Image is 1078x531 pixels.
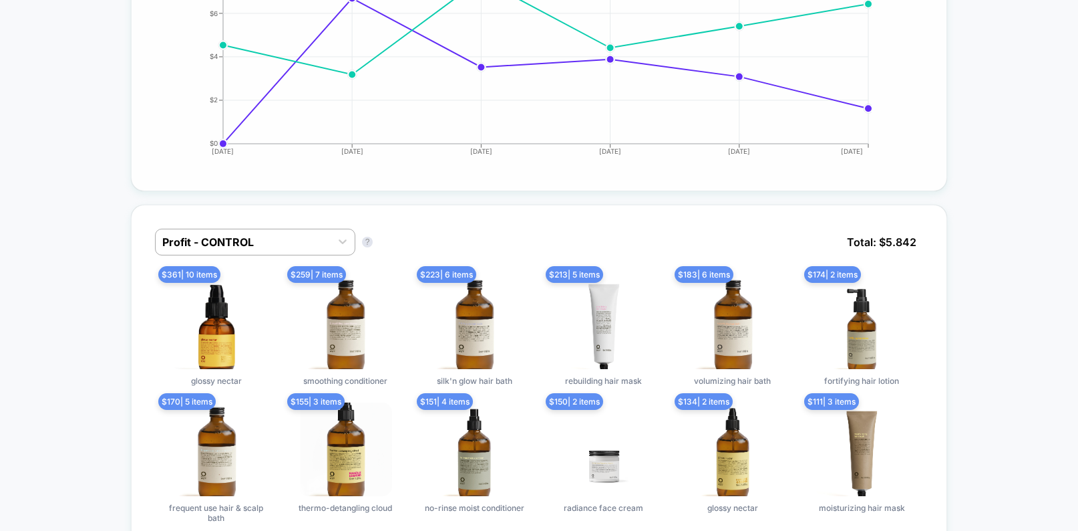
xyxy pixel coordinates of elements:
span: $ 223 | 6 items [417,266,476,283]
img: silk'n glow hair bath [427,276,521,369]
span: $ 150 | 2 items [546,393,603,410]
span: moisturizing hair mask [819,503,905,513]
span: frequent use hair & scalp bath [166,503,266,523]
img: frequent use hair & scalp bath [170,403,263,496]
tspan: $0 [210,139,218,147]
span: volumizing hair bath [694,376,771,386]
tspan: [DATE] [842,147,864,155]
tspan: [DATE] [212,147,234,155]
span: $ 134 | 2 items [675,393,733,410]
tspan: $2 [210,96,218,104]
span: glossy nectar [707,503,758,513]
span: $ 170 | 5 items [158,393,216,410]
span: Total: $ 5.842 [840,229,923,255]
img: thermo-detangling cloud [299,403,392,496]
span: no-rinse moist conditioner [425,503,524,513]
tspan: $6 [210,9,218,17]
span: $ 259 | 7 items [287,266,346,283]
span: glossy nectar [191,376,242,386]
img: glossy nectar [170,276,263,369]
img: fortifying hair lotion [815,276,908,369]
span: $ 155 | 3 items [287,393,345,410]
img: no-rinse moist conditioner [427,403,521,496]
span: $ 111 | 3 items [804,393,859,410]
span: $ 151 | 4 items [417,393,473,410]
span: $ 174 | 2 items [804,266,861,283]
span: $ 361 | 10 items [158,266,220,283]
tspan: [DATE] [599,147,621,155]
img: radiance face cream [557,403,651,496]
button: ? [362,237,373,247]
span: smoothing conditioner [303,376,387,386]
img: smoothing conditioner [299,276,392,369]
img: glossy nectar [686,403,779,496]
span: fortifying hair lotion [824,376,899,386]
img: moisturizing hair mask [815,403,908,496]
span: $ 213 | 5 items [546,266,603,283]
tspan: [DATE] [470,147,492,155]
img: volumizing hair bath [686,276,779,369]
tspan: $4 [210,52,218,60]
span: silk'n glow hair bath [437,376,512,386]
tspan: [DATE] [341,147,363,155]
span: rebuilding hair mask [565,376,642,386]
span: $ 183 | 6 items [675,266,733,283]
tspan: [DATE] [728,147,750,155]
img: rebuilding hair mask [557,276,651,369]
span: thermo-detangling cloud [299,503,392,513]
span: radiance face cream [564,503,643,513]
